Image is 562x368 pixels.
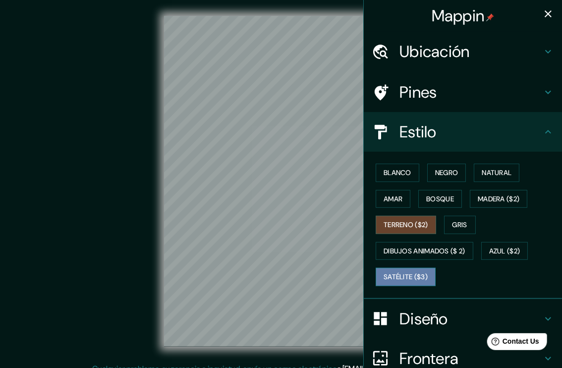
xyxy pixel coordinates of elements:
font: Satélite ($3) [384,271,428,283]
font: Negro [435,167,458,179]
iframe: Help widget launcher [474,329,551,357]
div: Estilo [364,112,562,152]
button: Blanco [376,164,419,182]
button: Amar [376,190,410,208]
canvas: Mapa [164,16,398,347]
button: Natural [474,164,519,182]
font: Natural [482,167,511,179]
font: Blanco [384,167,411,179]
h4: Diseño [399,309,542,329]
img: pin-icon.png [486,13,494,21]
font: Bosque [426,193,454,205]
font: Mappin [432,5,485,26]
button: Dibujos animados ($ 2) [376,242,473,260]
h4: Estilo [399,122,542,142]
button: Madera ($2) [470,190,527,208]
button: Gris [444,216,476,234]
font: Gris [452,219,467,231]
button: Terreno ($2) [376,216,436,234]
font: Azul ($2) [489,245,520,257]
button: Azul ($2) [481,242,528,260]
font: Madera ($2) [478,193,519,205]
font: Terreno ($2) [384,219,428,231]
button: Negro [427,164,466,182]
font: Amar [384,193,402,205]
div: Pines [364,72,562,112]
button: Bosque [418,190,462,208]
div: Diseño [364,299,562,339]
div: Ubicación [364,32,562,71]
h4: Pines [399,82,542,102]
h4: Ubicación [399,42,542,61]
button: Satélite ($3) [376,268,436,286]
font: Dibujos animados ($ 2) [384,245,465,257]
